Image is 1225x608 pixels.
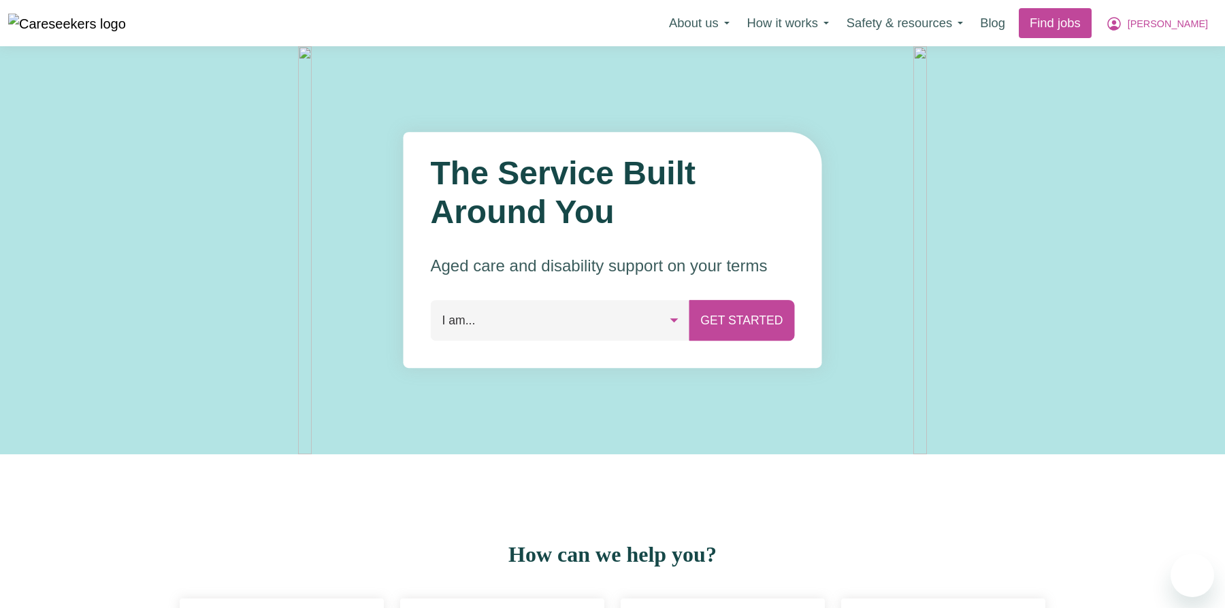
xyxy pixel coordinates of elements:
[431,154,795,232] h1: The Service Built Around You
[660,9,738,37] button: About us
[838,9,972,37] button: Safety & resources
[738,9,838,37] button: How it works
[972,8,1013,38] a: Blog
[1128,17,1208,32] span: [PERSON_NAME]
[1171,554,1214,597] iframe: Button to launch messaging window
[431,300,690,341] button: I am...
[689,300,794,341] button: Get Started
[1097,9,1217,37] button: My Account
[431,254,795,278] p: Aged care and disability support on your terms
[171,541,1053,567] h2: How can we help you?
[1019,8,1092,38] a: Find jobs
[8,9,126,37] a: Careseekers logo
[8,14,126,34] img: Careseekers logo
